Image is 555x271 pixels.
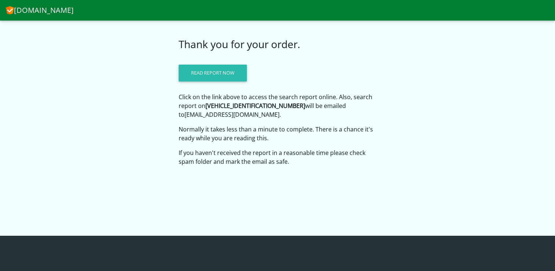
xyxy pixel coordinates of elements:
a: Read report now [179,65,247,82]
strong: [VEHICLE_IDENTIFICATION_NUMBER] [205,102,305,110]
p: Click on the link above to access the search report online. Also, search report on will be emaile... [179,93,377,119]
a: [DOMAIN_NAME] [6,3,74,18]
h3: Thank you for your order. [179,38,377,51]
p: Normally it takes less than a minute to complete. There is a chance it's ready while you are read... [179,125,377,142]
img: CheckVIN.com.au logo [6,5,14,14]
p: If you haven't received the report in a reasonable time please check spam folder and mark the ema... [179,148,377,166]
